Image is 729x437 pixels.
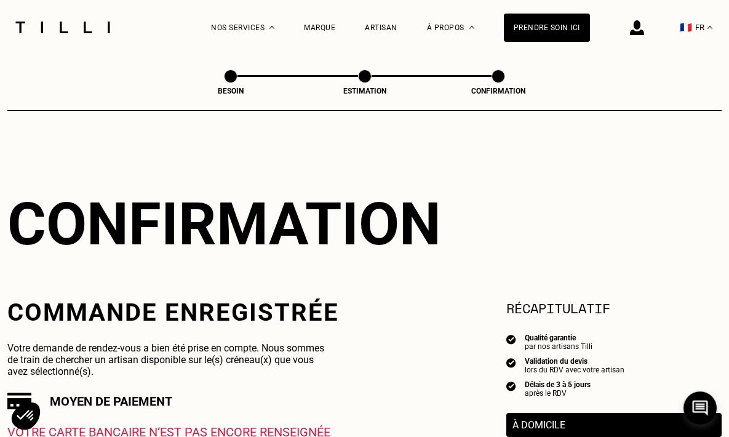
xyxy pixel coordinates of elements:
img: Carte bancaire [7,393,31,409]
a: Prendre soin ici [504,14,590,42]
div: Besoin [169,87,292,95]
img: menu déroulant [707,26,712,29]
div: lors du RDV avec votre artisan [525,366,624,374]
div: Estimation [303,87,426,95]
p: À domicile [512,419,715,431]
img: Menu déroulant à propos [469,26,474,29]
img: Logo du service de couturière Tilli [11,22,114,33]
div: après le RDV [525,389,591,398]
img: Menu déroulant [269,26,274,29]
p: Votre demande de rendez-vous a bien été prise en compte. Nous sommes de train de chercher un arti... [7,342,335,377]
div: Confirmation [7,190,722,259]
img: icon list info [506,357,516,368]
a: Marque [304,23,335,32]
h2: Commande enregistrée [7,298,339,327]
img: icon list info [506,334,516,345]
div: par nos artisans Tilli [525,342,592,351]
h3: Moyen de paiement [50,394,172,409]
section: Récapitulatif [506,298,722,318]
img: icon list info [506,380,516,391]
span: 🇫🇷 [680,22,692,33]
div: Délais de 3 à 5 jours [525,380,591,389]
a: Artisan [365,23,397,32]
div: Validation du devis [525,357,624,366]
div: Confirmation [437,87,560,95]
div: Qualité garantie [525,334,592,342]
img: icône connexion [630,20,644,35]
